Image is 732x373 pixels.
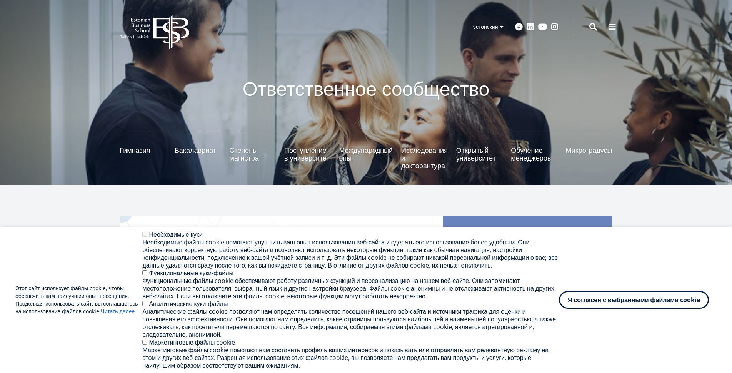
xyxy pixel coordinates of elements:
a: Международный опыт [339,131,393,169]
font: Необходимые файлы cookie помогают улучшить ваш опыт использования веб-сайта и сделать его использ... [142,238,558,269]
font: Функциональные куки-файлы [149,269,233,277]
a: Поступление в университет [284,131,331,169]
button: Я согласен с выбранными файлами cookie [559,291,709,309]
font: Функциональные файлы cookie обеспечивают работу различных функций и персонализацию на нашем веб-с... [142,276,554,300]
font: Открытый университет [456,146,496,162]
img: а [120,216,443,362]
font: Этот сайт использует файлы cookie, чтобы обеспечить вам наилучший опыт посещения. Продолжая испол... [15,284,138,315]
font: Необходимые куки [149,230,202,239]
font: Маркетинговые файлы cookie помогают нам составить профиль ваших интересов и показывать или отправ... [142,346,549,370]
a: Обучение менеджеров [511,131,557,169]
a: Исследования и докторантура [401,131,448,169]
font: Степень магистра [230,146,259,162]
font: Аналитические куки-файлы [149,299,228,308]
font: Исследования и докторантура [401,146,448,170]
font: Обучение менеджеров [511,146,551,162]
font: Микроградусы [566,146,612,155]
font: Поступление в университет [284,146,330,162]
a: Гимназия [120,131,167,169]
a: Бакалавриат [175,131,221,169]
font: Бакалавриат [175,146,216,155]
font: Гимназия [120,146,150,155]
font: Я согласен с выбранными файлами cookie [568,296,700,304]
a: Открытый университет [456,131,503,169]
font: Ответственное сообщество [243,75,490,102]
font: Маркетинговые файлы cookie [149,338,235,346]
a: Читать далее [101,308,135,315]
a: Степень магистра [230,131,276,169]
a: Микроградусы [566,131,612,169]
font: Международный опыт [339,146,393,162]
font: Аналитические файлы cookie позволяют нам определять количество посещений нашего веб-сайта и источ... [142,307,556,339]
